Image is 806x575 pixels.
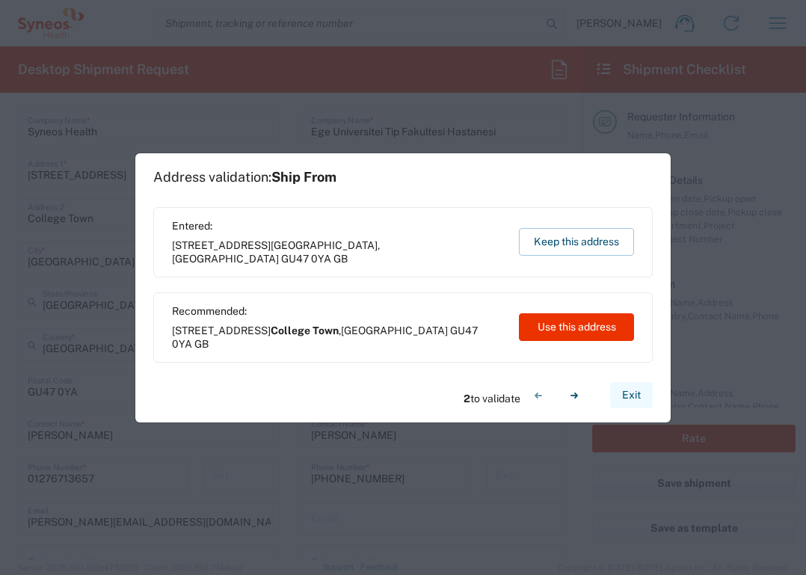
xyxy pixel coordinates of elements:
span: [STREET_ADDRESS] , [172,324,505,351]
h1: Address validation: [153,169,336,185]
span: [GEOGRAPHIC_DATA] [341,325,448,336]
button: Use this address [519,313,634,341]
span: GB [333,253,348,265]
div: to validate [464,378,592,413]
span: [STREET_ADDRESS] , [172,239,505,265]
span: [GEOGRAPHIC_DATA] [271,239,378,251]
button: Keep this address [519,228,634,256]
span: GB [194,338,209,350]
span: Entered: [172,219,505,233]
button: Exit [610,382,653,408]
span: Ship From [271,169,336,185]
span: [GEOGRAPHIC_DATA] [172,253,279,265]
span: College Town [271,325,339,336]
span: GU47 0YA [281,253,331,265]
span: Recommended: [172,304,505,318]
span: 2 [464,393,470,405]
